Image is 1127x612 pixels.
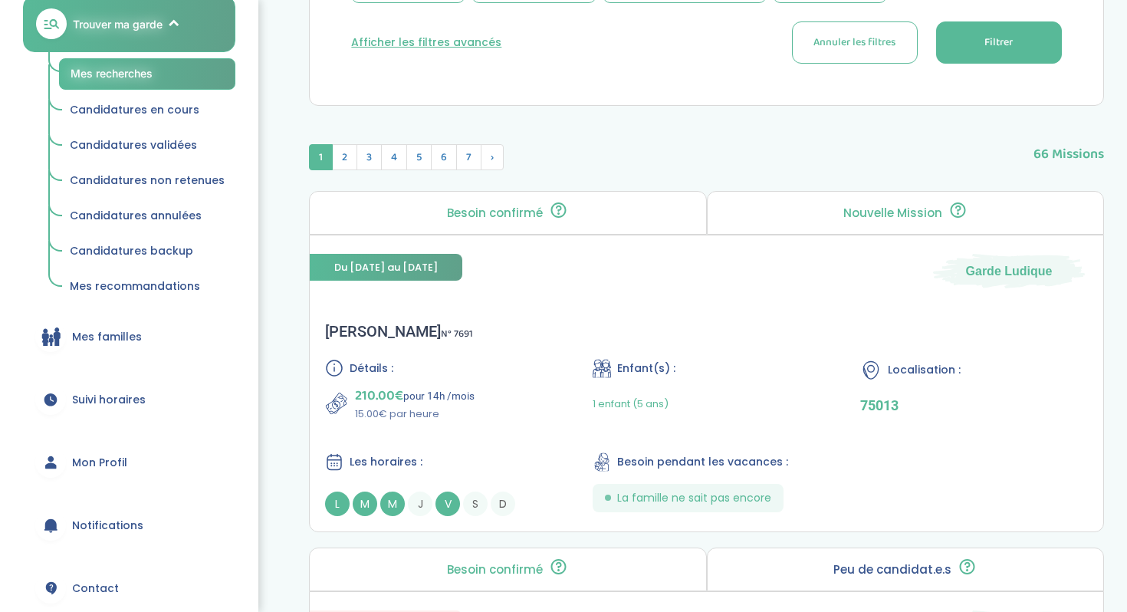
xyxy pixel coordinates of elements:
p: Besoin confirmé [447,207,543,219]
span: L [325,492,350,516]
span: Candidatures backup [70,243,193,258]
span: Candidatures annulées [70,208,202,223]
span: 210.00€ [355,385,403,406]
span: La famille ne sait pas encore [617,490,771,506]
span: 2 [332,144,357,170]
span: Mes recommandations [70,278,200,294]
span: Mon Profil [72,455,127,471]
span: M [380,492,405,516]
span: 6 [431,144,457,170]
p: 15.00€ par heure [355,406,475,422]
span: Du [DATE] au [DATE] [310,254,462,281]
span: Candidatures validées [70,137,197,153]
p: pour 14h /mois [355,385,475,406]
span: Suivi horaires [72,392,146,408]
a: Mes familles [23,309,235,364]
a: Suivi horaires [23,372,235,427]
span: Garde Ludique [966,262,1053,279]
span: 1 enfant (5 ans) [593,396,669,411]
span: Besoin pendant les vacances : [617,454,788,470]
span: 4 [381,144,407,170]
span: M [353,492,377,516]
a: Candidatures non retenues [59,166,235,196]
span: Détails : [350,360,393,377]
a: Candidatures annulées [59,202,235,231]
div: [PERSON_NAME] [325,322,473,341]
a: Candidatures validées [59,131,235,160]
span: Mes familles [72,329,142,345]
span: V [435,492,460,516]
span: Annuler les filtres [813,35,895,51]
a: Mon Profil [23,435,235,490]
span: N° 7691 [441,326,473,342]
span: Enfant(s) : [617,360,675,377]
button: Filtrer [936,21,1062,64]
a: Mes recommandations [59,272,235,301]
span: S [463,492,488,516]
a: Candidatures backup [59,237,235,266]
span: 66 Missions [1033,129,1104,165]
span: Filtrer [984,35,1013,51]
a: Mes recherches [59,58,235,90]
span: Contact [72,581,119,597]
p: 75013 [860,397,1088,413]
p: Nouvelle Mission [843,207,942,219]
span: J [408,492,432,516]
p: Peu de candidat.e.s [833,564,951,576]
a: Candidatures en cours [59,96,235,125]
span: Notifications [72,518,143,534]
span: 1 [309,144,333,170]
span: D [491,492,515,516]
span: Candidatures en cours [70,102,199,117]
span: 7 [456,144,481,170]
p: Besoin confirmé [447,564,543,576]
a: Notifications [23,498,235,553]
span: Mes recherches [71,67,153,80]
span: Trouver ma garde [73,16,163,32]
span: Suivant » [481,144,504,170]
span: Candidatures non retenues [70,173,225,188]
button: Afficher les filtres avancés [351,35,501,51]
span: 5 [406,144,432,170]
span: Les horaires : [350,454,422,470]
span: 3 [356,144,382,170]
span: Localisation : [888,362,961,378]
button: Annuler les filtres [792,21,918,64]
